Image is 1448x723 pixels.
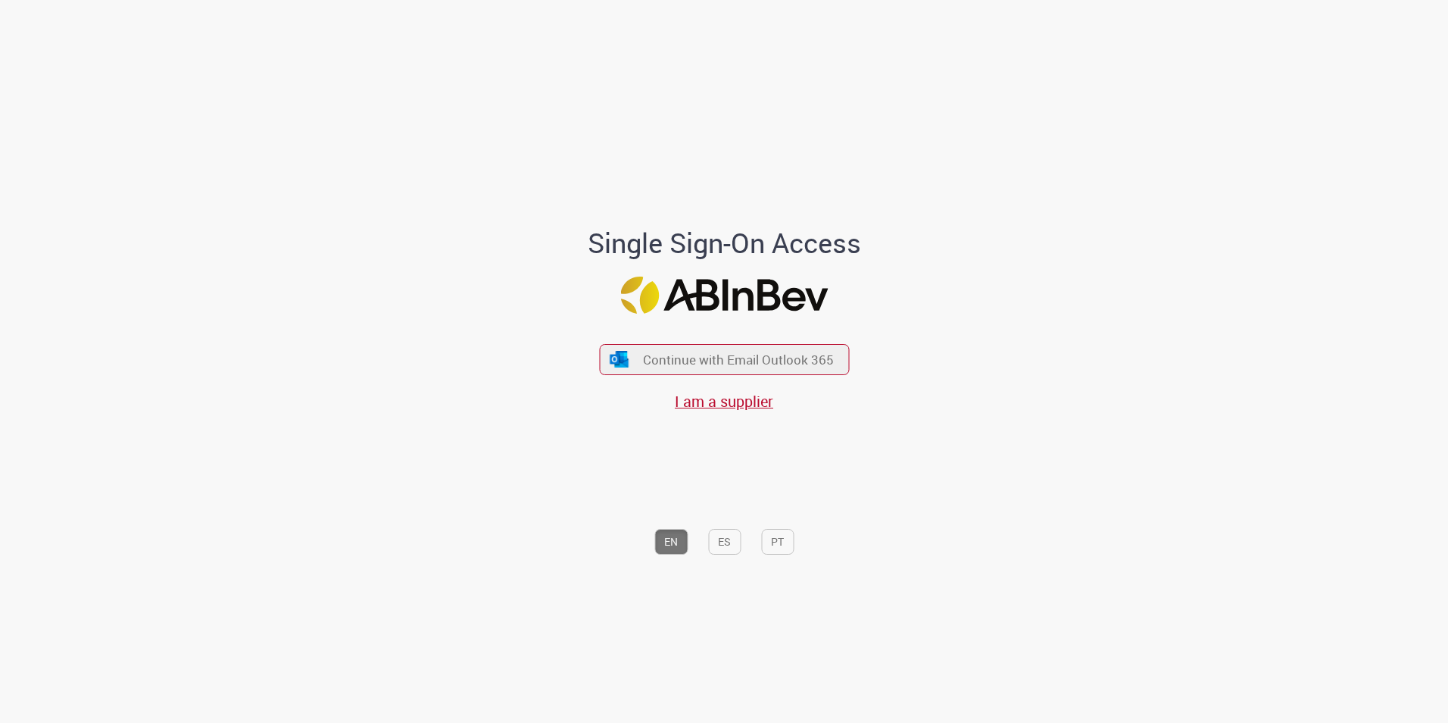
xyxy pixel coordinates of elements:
[708,529,741,555] button: ES
[761,529,794,555] button: PT
[675,391,773,412] a: I am a supplier
[514,228,935,258] h1: Single Sign-On Access
[643,351,834,368] span: Continue with Email Outlook 365
[620,277,828,314] img: Logo ABInBev
[599,344,849,375] button: ícone Azure/Microsoft 360 Continue with Email Outlook 365
[609,351,630,367] img: ícone Azure/Microsoft 360
[654,529,688,555] button: EN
